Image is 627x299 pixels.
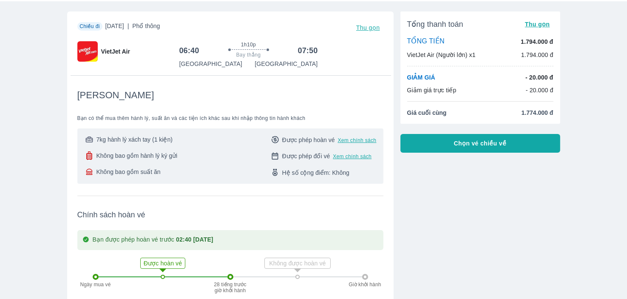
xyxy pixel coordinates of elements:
span: [DATE] [105,22,160,34]
span: Không bao gồm hành lý ký gửi [96,151,178,160]
span: VietJet Air [101,47,130,56]
p: - 20.000 đ [526,86,553,94]
button: Xem chính sách [338,137,377,144]
span: | [128,23,129,29]
span: Hệ số cộng điểm: Không [282,168,349,177]
span: 1h10p [241,41,256,48]
span: Chọn vé chiều về [454,139,507,148]
p: 1.794.000 đ [521,37,553,46]
p: [GEOGRAPHIC_DATA] [255,60,318,68]
span: Tổng thanh toán [407,19,463,29]
span: Bay thẳng [236,51,261,58]
p: [GEOGRAPHIC_DATA] [179,60,242,68]
p: VietJet Air (Người lớn) x1 [407,51,476,59]
strong: 02:40 [DATE] [176,236,213,243]
span: 7kg hành lý xách tay (1 kiện) [96,135,173,144]
button: Chọn vé chiều về [400,134,560,153]
span: Giá cuối cùng [407,108,447,117]
p: Giờ khởi hành [346,282,384,288]
p: TỔNG TIỀN [407,37,445,46]
p: Không được hoàn vé [266,259,329,268]
p: GIẢM GIÁ [407,73,435,82]
p: Được hoàn vé [142,259,184,268]
p: 1.794.000 đ [521,51,553,59]
p: Ngày mua vé [77,282,115,288]
h6: 06:40 [179,46,199,56]
p: - 20.000 đ [525,73,553,82]
button: Thu gọn [353,22,383,34]
button: Xem chính sách [333,153,372,160]
span: Bạn có thể mua thêm hành lý, suất ăn và các tiện ích khác sau khi nhập thông tin hành khách [77,115,383,122]
p: 28 tiếng trước giờ khởi hành [213,282,247,293]
span: Phổ thông [132,23,160,29]
span: Không bao gồm suất ăn [96,168,161,176]
span: [PERSON_NAME] [77,89,154,101]
p: Bạn được phép hoàn vé trước [93,235,213,245]
span: Thu gọn [525,21,550,28]
button: Thu gọn [522,18,553,30]
span: 1.774.000 đ [522,108,553,117]
p: Giảm giá trực tiếp [407,86,457,94]
span: Được phép hoàn vé [282,136,335,144]
span: Được phép đổi vé [282,152,330,160]
span: Chính sách hoàn vé [77,210,383,220]
span: Chiều đi [79,23,100,29]
h6: 07:50 [298,46,318,56]
span: Thu gọn [356,24,380,31]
